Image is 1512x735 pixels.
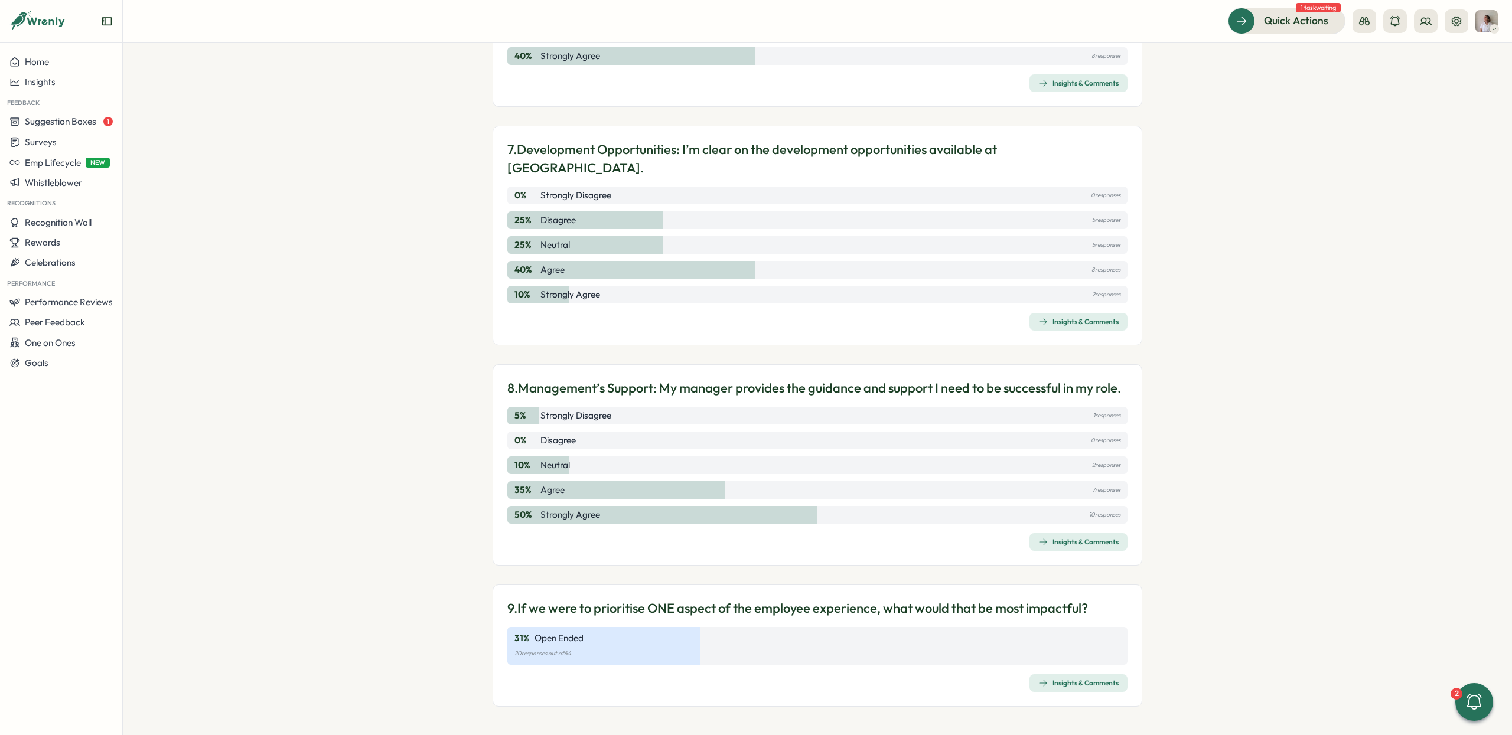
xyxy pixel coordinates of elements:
[540,508,600,521] p: Strongly Agree
[1092,288,1120,301] p: 2 responses
[1092,239,1120,251] p: 5 responses
[540,189,611,202] p: Strongly Disagree
[514,434,538,447] p: 0 %
[1091,263,1120,276] p: 8 responses
[1038,678,1119,688] div: Insights & Comments
[1038,317,1119,326] div: Insights & Comments
[25,136,57,148] span: Surveys
[540,50,600,63] p: Strongly Agree
[25,157,81,168] span: Emp Lifecycle
[540,409,611,422] p: Strongly Disagree
[1091,50,1120,63] p: 8 responses
[514,288,538,301] p: 10 %
[25,56,49,67] span: Home
[540,484,565,496] p: Agree
[540,263,565,276] p: Agree
[535,632,584,645] p: Open Ended
[507,379,1121,397] p: 8. Management’s Support: My manager provides the guidance and support I need to be successful in ...
[25,257,76,268] span: Celebrations
[540,239,570,251] p: Neutral
[25,217,92,228] span: Recognition Wall
[1091,434,1120,447] p: 0 responses
[514,508,538,521] p: 50 %
[25,237,60,248] span: Rewards
[540,288,600,301] p: Strongly Agree
[1451,688,1462,700] div: 2
[1092,214,1120,227] p: 5 responses
[1091,189,1120,202] p: 0 responses
[86,158,110,168] span: NEW
[514,484,538,496] p: 35 %
[514,50,538,63] p: 40 %
[1029,313,1128,331] button: Insights & Comments
[25,177,82,188] span: Whistleblower
[514,647,1120,660] p: 20 responses out of 64
[1475,10,1498,32] img: Alejandra Catania
[514,409,538,422] p: 5 %
[25,76,56,87] span: Insights
[1029,74,1128,92] button: Insights & Comments
[1038,79,1119,88] div: Insights & Comments
[514,263,538,276] p: 40 %
[1029,674,1128,692] button: Insights & Comments
[514,214,538,227] p: 25 %
[507,141,1128,177] p: 7. Development Opportunities: I’m clear on the development opportunities available at [GEOGRAPHIC...
[514,632,530,645] p: 31 %
[1296,3,1341,12] span: 1 task waiting
[1092,459,1120,472] p: 2 responses
[540,214,576,227] p: Disagree
[25,337,76,348] span: One on Ones
[514,189,538,202] p: 0 %
[25,357,48,368] span: Goals
[1455,683,1493,721] button: 2
[540,459,570,472] p: Neutral
[1089,508,1120,521] p: 10 responses
[1228,8,1345,34] button: Quick Actions
[1029,533,1128,551] button: Insights & Comments
[507,599,1088,618] p: 9. If we were to prioritise ONE aspect of the employee experience, what would that be most impact...
[25,316,85,328] span: Peer Feedback
[1264,13,1328,28] span: Quick Actions
[25,296,113,308] span: Performance Reviews
[514,459,538,472] p: 10 %
[540,434,576,447] p: Disagree
[1093,409,1120,422] p: 1 responses
[25,116,96,127] span: Suggestion Boxes
[1038,537,1119,547] div: Insights & Comments
[514,239,538,251] p: 25 %
[101,15,113,27] button: Expand sidebar
[1092,484,1120,496] p: 7 responses
[103,117,113,126] span: 1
